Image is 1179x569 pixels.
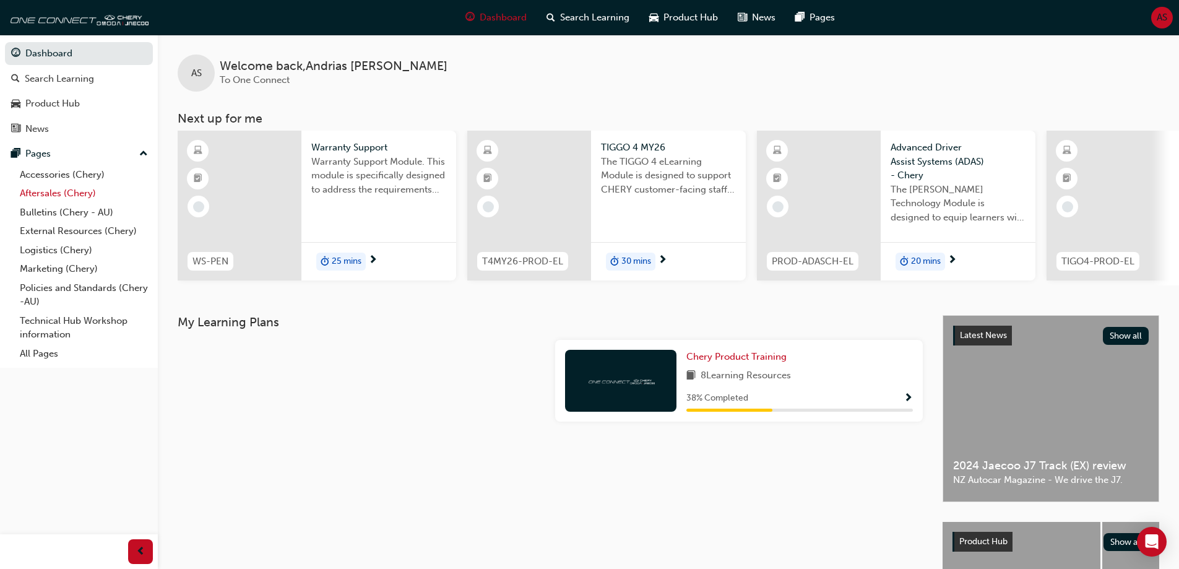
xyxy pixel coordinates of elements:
[1103,327,1149,345] button: Show all
[483,201,494,212] span: learningRecordVerb_NONE-icon
[136,544,145,560] span: prev-icon
[752,11,775,25] span: News
[639,5,728,30] a: car-iconProduct Hub
[960,330,1007,341] span: Latest News
[810,11,835,25] span: Pages
[1061,254,1134,269] span: TIGO4-PROD-EL
[5,40,153,142] button: DashboardSearch LearningProduct HubNews
[483,171,492,187] span: booktick-icon
[601,155,736,197] span: The TIGGO 4 eLearning Module is designed to support CHERY customer-facing staff with the product ...
[560,11,629,25] span: Search Learning
[891,183,1026,225] span: The [PERSON_NAME] Technology Module is designed to equip learners with essential knowledge about ...
[220,59,447,74] span: Welcome back , Andrias [PERSON_NAME]
[5,67,153,90] a: Search Learning
[795,10,805,25] span: pages-icon
[25,122,49,136] div: News
[1151,7,1173,28] button: AS
[15,344,153,363] a: All Pages
[658,255,667,266] span: next-icon
[483,143,492,159] span: learningResourceType_ELEARNING-icon
[785,5,845,30] a: pages-iconPages
[546,10,555,25] span: search-icon
[139,146,148,162] span: up-icon
[220,74,290,85] span: To One Connect
[178,315,923,329] h3: My Learning Plans
[5,118,153,141] a: News
[480,11,527,25] span: Dashboard
[773,171,782,187] span: booktick-icon
[311,155,446,197] span: Warranty Support Module. This module is specifically designed to address the requirements and pro...
[686,351,787,362] span: Chery Product Training
[773,143,782,159] span: learningResourceType_ELEARNING-icon
[701,368,791,384] span: 8 Learning Resources
[11,149,20,160] span: pages-icon
[621,254,651,269] span: 30 mins
[686,350,792,364] a: Chery Product Training
[15,241,153,260] a: Logistics (Chery)
[194,171,202,187] span: booktick-icon
[11,124,20,135] span: news-icon
[332,254,361,269] span: 25 mins
[891,141,1026,183] span: Advanced Driver Assist Systems (ADAS) - Chery
[11,74,20,85] span: search-icon
[772,254,853,269] span: PROD-ADASCH-EL
[772,201,784,212] span: learningRecordVerb_NONE-icon
[465,10,475,25] span: guage-icon
[25,147,51,161] div: Pages
[728,5,785,30] a: news-iconNews
[904,391,913,406] button: Show Progress
[1103,533,1150,551] button: Show all
[5,92,153,115] a: Product Hub
[311,141,446,155] span: Warranty Support
[757,131,1035,280] a: PROD-ADASCH-ELAdvanced Driver Assist Systems (ADAS) - CheryThe [PERSON_NAME] Technology Module is...
[1137,527,1167,557] div: Open Intercom Messenger
[5,42,153,65] a: Dashboard
[5,142,153,165] button: Pages
[11,98,20,110] span: car-icon
[663,11,718,25] span: Product Hub
[15,165,153,185] a: Accessories (Chery)
[6,5,149,30] img: oneconnect
[738,10,747,25] span: news-icon
[959,536,1008,547] span: Product Hub
[601,141,736,155] span: TIGGO 4 MY26
[15,259,153,279] a: Marketing (Chery)
[1062,201,1073,212] span: learningRecordVerb_NONE-icon
[1063,143,1071,159] span: learningResourceType_ELEARNING-icon
[952,532,1149,552] a: Product HubShow all
[587,375,655,386] img: oneconnect
[610,254,619,270] span: duration-icon
[467,131,746,280] a: T4MY26-PROD-ELTIGGO 4 MY26The TIGGO 4 eLearning Module is designed to support CHERY customer-faci...
[1157,11,1167,25] span: AS
[178,131,456,280] a: WS-PENWarranty SupportWarranty Support Module. This module is specifically designed to address th...
[368,255,378,266] span: next-icon
[904,393,913,404] span: Show Progress
[15,279,153,311] a: Policies and Standards (Chery -AU)
[482,254,563,269] span: T4MY26-PROD-EL
[900,254,909,270] span: duration-icon
[194,143,202,159] span: learningResourceType_ELEARNING-icon
[25,72,94,86] div: Search Learning
[191,66,202,80] span: AS
[15,203,153,222] a: Bulletins (Chery - AU)
[1063,171,1071,187] span: booktick-icon
[943,315,1159,502] a: Latest NewsShow all2024 Jaecoo J7 Track (EX) reviewNZ Autocar Magazine - We drive the J7.
[321,254,329,270] span: duration-icon
[953,473,1149,487] span: NZ Autocar Magazine - We drive the J7.
[15,222,153,241] a: External Resources (Chery)
[649,10,659,25] span: car-icon
[158,111,1179,126] h3: Next up for me
[953,326,1149,345] a: Latest NewsShow all
[686,368,696,384] span: book-icon
[686,391,748,406] span: 38 % Completed
[911,254,941,269] span: 20 mins
[953,459,1149,473] span: 2024 Jaecoo J7 Track (EX) review
[15,311,153,344] a: Technical Hub Workshop information
[15,184,153,203] a: Aftersales (Chery)
[11,48,20,59] span: guage-icon
[192,254,228,269] span: WS-PEN
[537,5,639,30] a: search-iconSearch Learning
[456,5,537,30] a: guage-iconDashboard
